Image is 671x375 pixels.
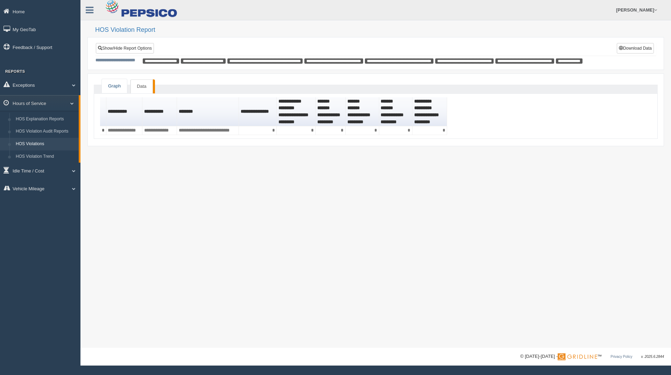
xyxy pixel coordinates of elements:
a: HOS Explanation Reports [13,113,79,126]
h2: HOS Violation Report [95,27,664,34]
a: Data [130,79,153,94]
button: Download Data [617,43,654,54]
th: Sort column [239,97,277,126]
div: © [DATE]-[DATE] - ™ [520,353,664,360]
img: Gridline [558,353,597,360]
th: Sort column [106,97,143,126]
th: Sort column [412,97,447,126]
a: Privacy Policy [610,355,632,359]
th: Sort column [379,97,413,126]
a: HOS Violation Audit Reports [13,125,79,138]
th: Sort column [277,97,316,126]
th: Sort column [316,97,346,126]
th: Sort column [177,97,239,126]
a: HOS Violation Trend [13,150,79,163]
th: Sort column [346,97,379,126]
a: Show/Hide Report Options [96,43,154,54]
span: v. 2025.6.2844 [641,355,664,359]
th: Sort column [142,97,177,126]
a: Graph [102,79,127,93]
a: HOS Violations [13,138,79,150]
